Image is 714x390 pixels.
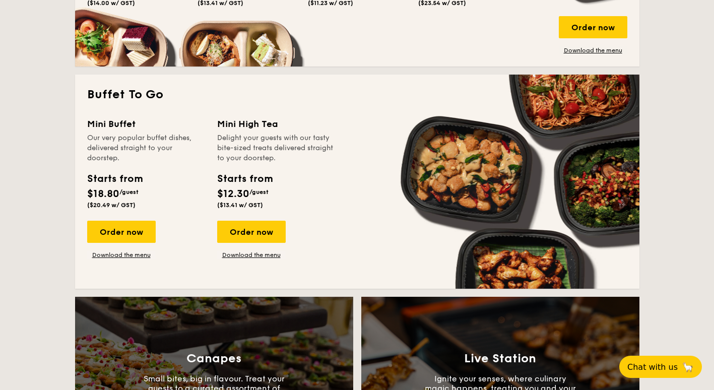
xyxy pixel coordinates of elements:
span: /guest [119,188,139,196]
div: Delight your guests with our tasty bite-sized treats delivered straight to your doorstep. [217,133,335,163]
div: Our very popular buffet dishes, delivered straight to your doorstep. [87,133,205,163]
span: $12.30 [217,188,249,200]
div: Order now [87,221,156,243]
div: Mini High Tea [217,117,335,131]
button: Chat with us🦙 [619,356,702,378]
a: Download the menu [559,46,627,54]
span: 🦙 [682,361,694,373]
span: /guest [249,188,269,196]
span: ($13.41 w/ GST) [217,202,263,209]
span: $18.80 [87,188,119,200]
div: Starts from [217,171,272,186]
div: Starts from [87,171,142,186]
span: Chat with us [627,362,678,372]
h2: Buffet To Go [87,87,627,103]
h3: Live Station [464,352,536,366]
a: Download the menu [217,251,286,259]
div: Order now [217,221,286,243]
div: Mini Buffet [87,117,205,131]
span: ($20.49 w/ GST) [87,202,136,209]
a: Download the menu [87,251,156,259]
h3: Canapes [186,352,241,366]
div: Order now [559,16,627,38]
